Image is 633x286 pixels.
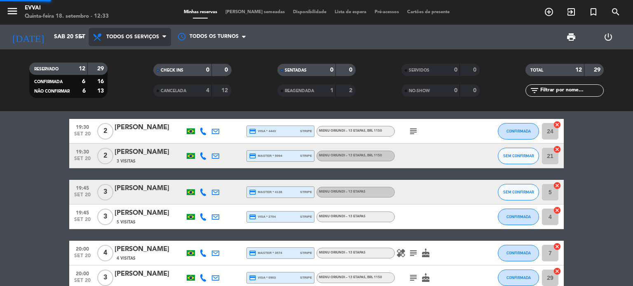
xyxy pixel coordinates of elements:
[77,32,87,42] i: arrow_drop_down
[408,273,418,283] i: subject
[300,275,312,280] span: stripe
[366,154,382,157] span: , BRL 1150
[249,188,256,196] i: credit_card
[553,242,561,251] i: cancel
[506,251,531,255] span: CONFIRMADA
[72,268,93,278] span: 20:00
[498,148,539,164] button: SEM CONFIRMAR
[249,128,256,135] i: credit_card
[72,122,93,131] span: 19:30
[249,213,256,221] i: credit_card
[454,67,457,73] strong: 0
[82,79,85,84] strong: 6
[106,34,159,40] span: Todos os serviços
[79,66,85,72] strong: 12
[161,68,183,72] span: CHECK INS
[503,153,534,158] span: SEM CONFIRMAR
[249,213,276,221] span: visa * 2704
[498,245,539,261] button: CONFIRMADA
[249,274,256,281] i: credit_card
[566,32,576,42] span: print
[300,153,312,158] span: stripe
[611,7,621,17] i: search
[454,88,457,93] strong: 0
[6,28,50,46] i: [DATE]
[530,86,539,95] i: filter_list
[331,10,370,14] span: Lista de espera
[421,248,431,258] i: cake
[249,152,282,160] span: master * 5994
[289,10,331,14] span: Disponibilidade
[319,215,366,218] span: Menu Oriundi – 13 etapas
[319,190,366,193] span: Menu Oriundi – 13 etapas
[566,7,576,17] i: exit_to_app
[249,274,276,281] span: visa * 0903
[544,7,554,17] i: add_circle_outline
[115,244,185,255] div: [PERSON_NAME]
[97,88,105,94] strong: 13
[115,208,185,219] div: [PERSON_NAME]
[553,145,561,153] i: cancel
[403,10,454,14] span: Cartões de presente
[588,7,598,17] i: turned_in_not
[72,156,93,165] span: set 20
[319,154,382,157] span: Menu Oriundi – 13 etapas
[503,190,534,194] span: SEM CONFIRMAR
[498,209,539,225] button: CONFIRMADA
[300,128,312,134] span: stripe
[72,192,93,202] span: set 20
[72,207,93,217] span: 19:45
[72,253,93,263] span: set 20
[97,123,113,140] span: 2
[506,214,531,219] span: CONFIRMADA
[285,89,314,93] span: REAGENDADA
[34,89,70,93] span: NÃO CONFIRMAR
[498,270,539,286] button: CONFIRMADA
[206,88,209,93] strong: 4
[603,32,613,42] i: power_settings_new
[161,89,186,93] span: CANCELADA
[249,249,256,257] i: credit_card
[115,122,185,133] div: [PERSON_NAME]
[82,88,86,94] strong: 6
[330,88,333,93] strong: 1
[25,4,109,12] div: Evvai
[115,183,185,194] div: [PERSON_NAME]
[319,251,366,254] span: Menu Oriundi – 13 etapas
[409,89,430,93] span: NO-SHOW
[221,10,289,14] span: [PERSON_NAME] semeadas
[319,276,382,279] span: Menu Oriundi – 13 etapas
[115,147,185,158] div: [PERSON_NAME]
[396,248,406,258] i: healing
[285,68,307,72] span: SENTADAS
[506,129,531,133] span: CONFIRMADA
[97,148,113,164] span: 2
[97,270,113,286] span: 3
[553,121,561,129] i: cancel
[221,88,230,93] strong: 12
[34,80,63,84] span: CONFIRMADA
[72,131,93,141] span: set 20
[72,146,93,156] span: 19:30
[97,245,113,261] span: 4
[349,88,354,93] strong: 2
[117,255,136,262] span: 4 Visitas
[6,5,19,20] button: menu
[249,152,256,160] i: credit_card
[553,206,561,214] i: cancel
[349,67,354,73] strong: 0
[249,128,276,135] span: visa * 4443
[115,269,185,279] div: [PERSON_NAME]
[6,5,19,17] i: menu
[319,129,382,133] span: Menu Oriundi – 13 etapas
[206,67,209,73] strong: 0
[370,10,403,14] span: Pré-acessos
[366,276,382,279] span: , BRL 1150
[97,66,105,72] strong: 29
[300,250,312,256] span: stripe
[300,189,312,195] span: stripe
[249,188,282,196] span: master * 4138
[590,25,627,49] div: LOG OUT
[421,273,431,283] i: cake
[330,67,333,73] strong: 0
